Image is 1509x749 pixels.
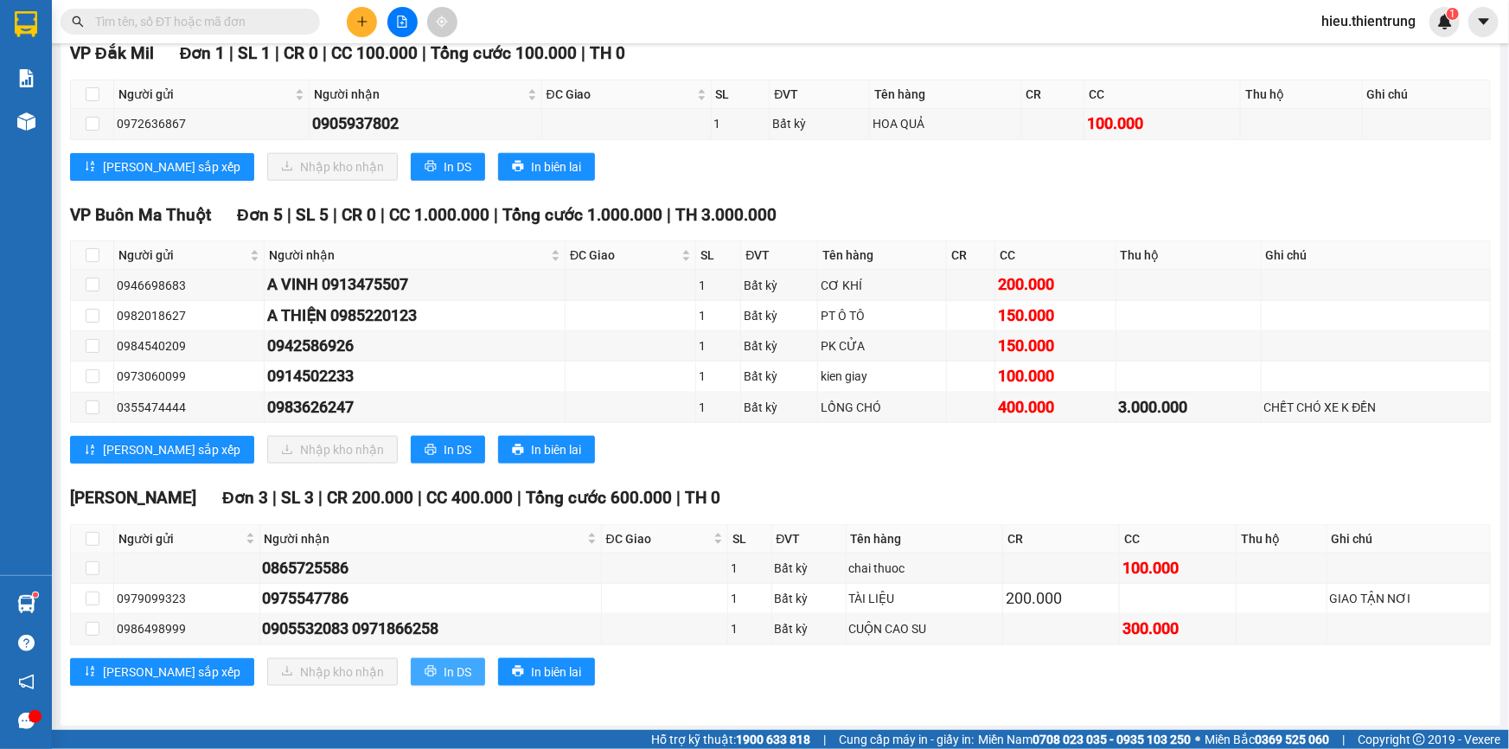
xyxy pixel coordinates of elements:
[818,241,947,270] th: Tên hàng
[1449,8,1455,20] span: 1
[849,589,1001,608] div: TÀI LIỆU
[444,440,471,459] span: In DS
[222,488,268,508] span: Đơn 3
[18,635,35,651] span: question-circle
[821,336,943,355] div: PK CỬA
[267,395,562,419] div: 0983626247
[498,436,595,464] button: printerIn biên lai
[667,205,671,225] span: |
[1255,733,1329,746] strong: 0369 525 060
[498,153,595,181] button: printerIn biên lai
[263,586,598,611] div: 0975547786
[531,157,581,176] span: In biên lai
[272,488,277,508] span: |
[422,43,426,63] span: |
[712,80,770,109] th: SL
[849,559,1001,578] div: chai thuoc
[498,658,595,686] button: printerIn biên lai
[947,241,995,270] th: CR
[267,334,562,358] div: 0942586926
[103,663,240,682] span: [PERSON_NAME] sắp xếp
[606,529,710,548] span: ĐC Giao
[70,436,254,464] button: sort-ascending[PERSON_NAME] sắp xếp
[675,205,777,225] span: TH 3.000.000
[312,112,539,136] div: 0905937802
[1116,241,1262,270] th: Thu hộ
[356,16,368,28] span: plus
[411,436,485,464] button: printerIn DS
[775,559,843,578] div: Bất kỳ
[714,114,767,133] div: 1
[651,730,810,749] span: Hỗ trợ kỹ thuật:
[531,440,581,459] span: In biên lai
[1468,7,1499,37] button: caret-down
[590,43,625,63] span: TH 0
[1476,14,1492,29] span: caret-down
[267,364,562,388] div: 0914502233
[296,205,329,225] span: SL 5
[526,488,672,508] span: Tổng cước 600.000
[267,153,398,181] button: downloadNhập kho nhận
[531,663,581,682] span: In biên lai
[327,488,413,508] span: CR 200.000
[118,85,291,104] span: Người gửi
[744,336,815,355] div: Bất kỳ
[849,619,1001,638] div: CUỘN CAO SU
[998,364,1112,388] div: 100.000
[1447,8,1459,20] sup: 1
[1033,733,1191,746] strong: 0708 023 035 - 0935 103 250
[287,205,291,225] span: |
[512,665,524,679] span: printer
[17,595,35,613] img: warehouse-icon
[995,241,1116,270] th: CC
[269,246,547,265] span: Người nhận
[998,334,1112,358] div: 150.000
[118,246,246,265] span: Người gửi
[676,488,681,508] span: |
[389,205,489,225] span: CC 1.000.000
[95,12,299,31] input: Tìm tên, số ĐT hoặc mã đơn
[1342,730,1345,749] span: |
[431,43,577,63] span: Tổng cước 100.000
[699,276,738,295] div: 1
[821,398,943,417] div: LỒNG CHÓ
[873,114,1019,133] div: HOA QUẢ
[512,160,524,174] span: printer
[84,444,96,458] span: sort-ascending
[770,80,869,109] th: ĐVT
[736,733,810,746] strong: 1900 633 818
[998,395,1112,419] div: 400.000
[1437,14,1453,29] img: icon-new-feature
[275,43,279,63] span: |
[318,488,323,508] span: |
[744,367,815,386] div: Bất kỳ
[426,488,513,508] span: CC 400.000
[1241,80,1363,109] th: Thu hộ
[823,730,826,749] span: |
[427,7,457,37] button: aim
[84,160,96,174] span: sort-ascending
[281,488,314,508] span: SL 3
[775,589,843,608] div: Bất kỳ
[1327,525,1491,554] th: Ghi chú
[699,336,738,355] div: 1
[333,205,337,225] span: |
[821,276,943,295] div: CƠ KHÍ
[699,306,738,325] div: 1
[978,730,1191,749] span: Miền Nam
[1022,80,1085,109] th: CR
[380,205,385,225] span: |
[425,160,437,174] span: printer
[731,619,769,638] div: 1
[1122,617,1233,641] div: 300.000
[237,205,283,225] span: Đơn 5
[18,674,35,690] span: notification
[696,241,741,270] th: SL
[331,43,418,63] span: CC 100.000
[1119,395,1258,419] div: 3.000.000
[263,556,598,580] div: 0865725586
[117,336,261,355] div: 0984540209
[1237,525,1327,554] th: Thu hộ
[117,306,261,325] div: 0982018627
[547,85,694,104] span: ĐC Giao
